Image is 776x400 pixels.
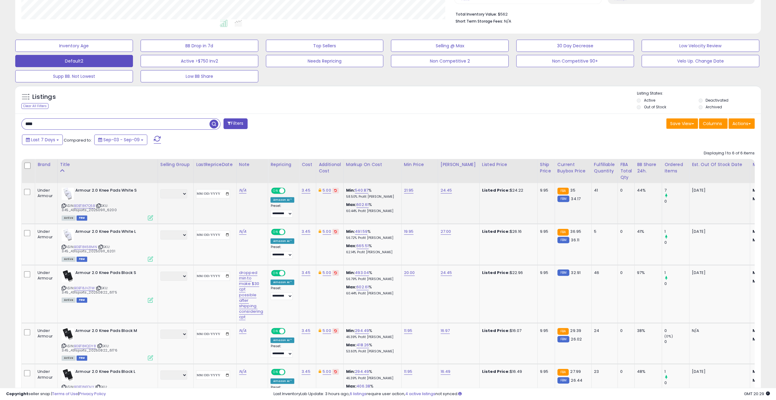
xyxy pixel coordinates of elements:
small: FBA [557,369,569,376]
button: Active >$750 Inv2 [141,55,258,67]
div: Preset: [270,204,294,218]
a: 5.00 [323,229,331,235]
div: 9.95 [540,188,550,193]
div: % [346,284,397,296]
b: Total Inventory Value: [455,12,497,17]
span: Sep-03 - Sep-09 [103,137,140,143]
h5: Listings [32,93,56,101]
img: 41EwH-LMDUL._SL40_.jpg [62,270,74,282]
a: 20.00 [404,270,415,276]
a: 602.61 [356,284,369,290]
button: Selling @ Max [391,40,509,52]
p: 62.14% Profit [PERSON_NAME] [346,250,397,254]
div: seller snap | | [6,391,106,397]
div: 9.95 [540,229,550,234]
span: OFF [284,188,294,193]
a: 5.00 [323,187,331,193]
small: FBM [557,377,569,384]
a: 11.95 [404,369,413,375]
div: Markup on Cost [346,161,399,168]
a: N/A [239,187,246,193]
div: $24.22 [482,188,533,193]
b: Max: [346,284,357,290]
span: FBM [77,215,88,221]
span: ON [272,270,280,276]
a: 24.45 [441,270,452,276]
span: | SKU: 3.45_431sports_20250911_6201 [62,244,115,254]
div: Ship Price [540,161,552,174]
strong: Min: [753,229,762,234]
span: All listings currently available for purchase on Amazon [62,257,76,262]
a: 11.95 [404,328,413,334]
span: 32.91 [571,270,581,276]
a: 5.00 [323,328,331,334]
span: 27.99 [570,369,581,374]
strong: Max: [753,336,763,342]
a: 602.61 [356,202,369,208]
div: Fulfillable Quantity [594,161,615,174]
div: Brand [38,161,55,168]
strong: Min: [753,369,762,374]
p: 56.79% Profit [PERSON_NAME] [346,277,397,281]
strong: Copyright [6,391,28,397]
button: Velo Up. Change Date [642,55,759,67]
div: 24 [594,328,613,333]
a: N/A [239,328,246,334]
span: FBM [77,297,88,303]
img: 41EwH-LMDUL._SL40_.jpg [62,369,74,381]
b: Short Term Storage Fees: [455,19,503,24]
a: 19.95 [404,229,414,235]
div: 44% [637,188,657,193]
div: 9.95 [540,328,550,333]
div: 0 [664,339,689,344]
a: 294.49 [355,328,369,334]
div: Ordered Items [664,161,687,174]
b: Armour 2.0 Knee Pads White S [75,188,149,195]
a: 21.95 [404,187,414,193]
div: % [346,243,397,254]
div: 0 [664,240,689,245]
span: All listings currently available for purchase on Amazon [62,297,76,303]
a: 5.00 [323,270,331,276]
b: Min: [346,187,355,193]
div: Current Buybox Price [557,161,589,174]
span: ON [272,229,280,235]
b: Min: [346,369,355,374]
span: OFF [284,270,294,276]
a: B0BT8JVZ1W [74,286,95,291]
div: ASIN: [62,270,153,302]
span: 36.95 [570,229,581,234]
div: Repricing [270,161,296,168]
span: N/A [504,18,511,24]
button: Top Sellers [266,40,384,52]
span: OFF [284,328,294,333]
p: [DATE] [692,188,745,193]
div: Amazon AI * [270,378,294,384]
span: | SKU: 3.45_431sports_20250822_6176 [62,344,117,353]
strong: Max: [753,278,763,284]
div: ASIN: [62,328,153,360]
a: N/A [239,369,246,375]
button: Non Competitive 90+ [516,55,634,67]
a: N/A [239,229,246,235]
div: $26.16 [482,229,533,234]
label: Archived [706,104,722,110]
div: 9.95 [540,369,550,374]
div: 0 [620,188,630,193]
b: Listed Price: [482,328,510,333]
a: 294.49 [355,369,369,375]
div: Under Armour [38,369,53,380]
b: Min: [346,229,355,234]
label: Deactivated [706,98,728,103]
div: 38% [637,328,657,333]
div: Preset: [270,344,294,358]
div: % [346,229,397,240]
a: 27.00 [441,229,451,235]
div: 0 [620,328,630,333]
button: Inventory Age [15,40,133,52]
img: 31PlsFQi-GL._SL40_.jpg [62,229,74,241]
a: 3.45 [302,187,310,193]
button: Last 7 Days [22,135,63,145]
strong: Max: [753,196,763,202]
p: N/A [692,328,745,333]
